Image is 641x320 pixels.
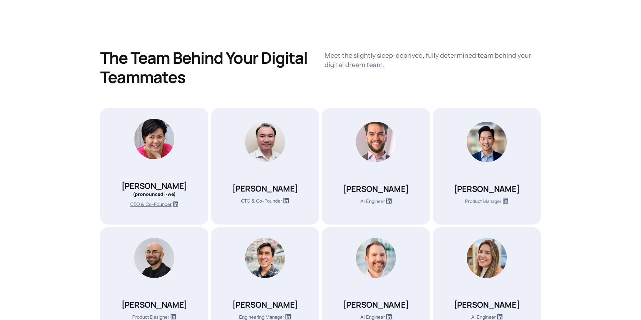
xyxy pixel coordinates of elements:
a: AI Engineer [360,198,392,206]
p: Meet the slightly sleep-deprived, fully determined team behind your digital dream team. [325,51,541,69]
h4: [PERSON_NAME] [343,184,409,194]
img: Luke Cushieri [134,238,174,278]
h4: [PERSON_NAME] [454,299,520,310]
h4: [PERSON_NAME] [122,181,187,191]
p: AI Engineer [360,198,385,206]
p: CEO & Co-Founder [130,201,172,209]
img: Adalberto Soares [356,122,396,162]
img: Michael Han [245,122,285,162]
h4: [PERSON_NAME] [343,299,409,310]
img: Dennis Ju [467,122,507,162]
h4: [PERSON_NAME] [232,299,298,310]
a: Product Manager [465,198,508,206]
h2: The Team Behind Your Digital Teammates [100,48,316,87]
img: Bianca Silva [467,238,507,278]
img: Sean Wojcik [356,238,396,278]
p: CTO & Co-Founder [241,198,282,205]
a: CEO & Co-Founder [130,201,178,209]
p: Product Manager [465,198,501,206]
h5: (pronounced i-we) [133,191,176,197]
img: Aihui Ong [134,119,174,159]
h4: [PERSON_NAME] [122,299,187,310]
a: CTO & Co-Founder [241,198,289,205]
h4: [PERSON_NAME] [454,184,520,194]
img: Shinn Lok [245,238,285,278]
h4: [PERSON_NAME] [232,183,298,194]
